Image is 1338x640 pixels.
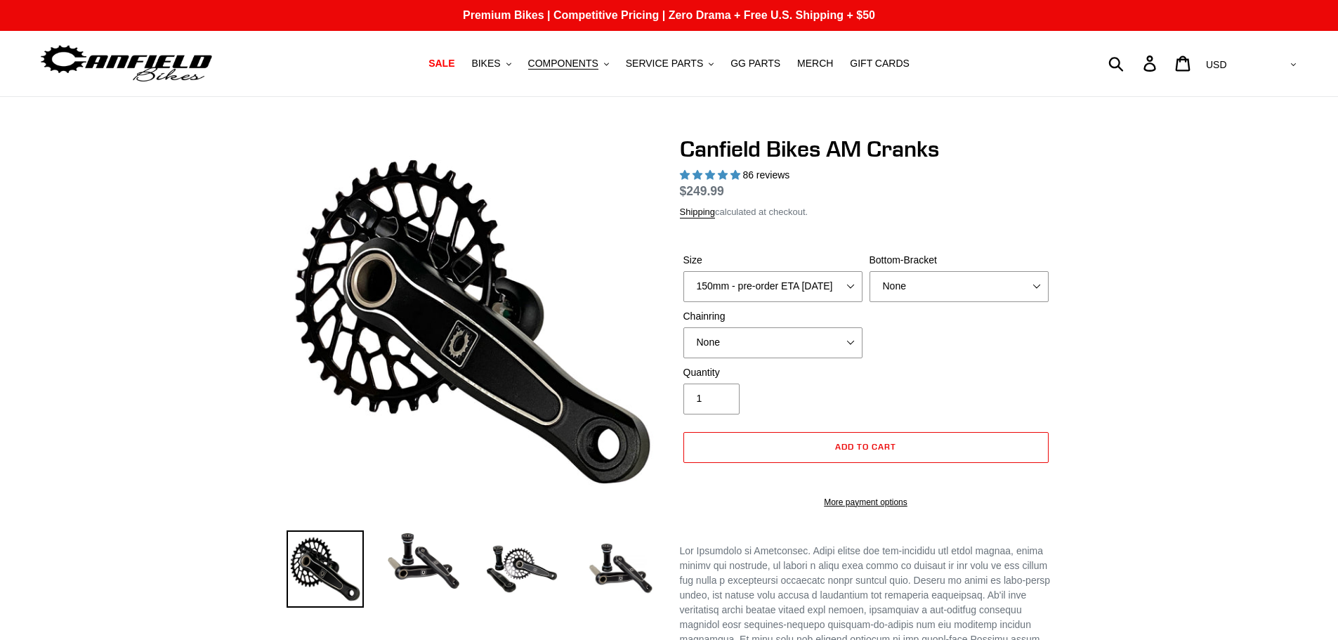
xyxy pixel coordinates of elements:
[797,58,833,70] span: MERCH
[843,54,917,73] a: GIFT CARDS
[626,58,703,70] span: SERVICE PARTS
[870,253,1049,268] label: Bottom-Bracket
[683,432,1049,463] button: Add to cart
[680,207,716,218] a: Shipping
[730,58,780,70] span: GG PARTS
[619,54,721,73] button: SERVICE PARTS
[850,58,910,70] span: GIFT CARDS
[683,496,1049,509] a: More payment options
[428,58,454,70] span: SALE
[471,58,500,70] span: BIKES
[790,54,840,73] a: MERCH
[683,253,863,268] label: Size
[528,58,598,70] span: COMPONENTS
[683,365,863,380] label: Quantity
[521,54,616,73] button: COMPONENTS
[742,169,789,181] span: 86 reviews
[680,205,1052,219] div: calculated at checkout.
[287,530,364,608] img: Load image into Gallery viewer, Canfield Bikes AM Cranks
[680,184,724,198] span: $249.99
[723,54,787,73] a: GG PARTS
[39,41,214,86] img: Canfield Bikes
[464,54,518,73] button: BIKES
[483,530,560,608] img: Load image into Gallery viewer, Canfield Bikes AM Cranks
[582,530,659,608] img: Load image into Gallery viewer, CANFIELD-AM_DH-CRANKS
[421,54,461,73] a: SALE
[680,136,1052,162] h1: Canfield Bikes AM Cranks
[385,530,462,592] img: Load image into Gallery viewer, Canfield Cranks
[835,441,896,452] span: Add to cart
[683,309,863,324] label: Chainring
[680,169,743,181] span: 4.97 stars
[1116,48,1152,79] input: Search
